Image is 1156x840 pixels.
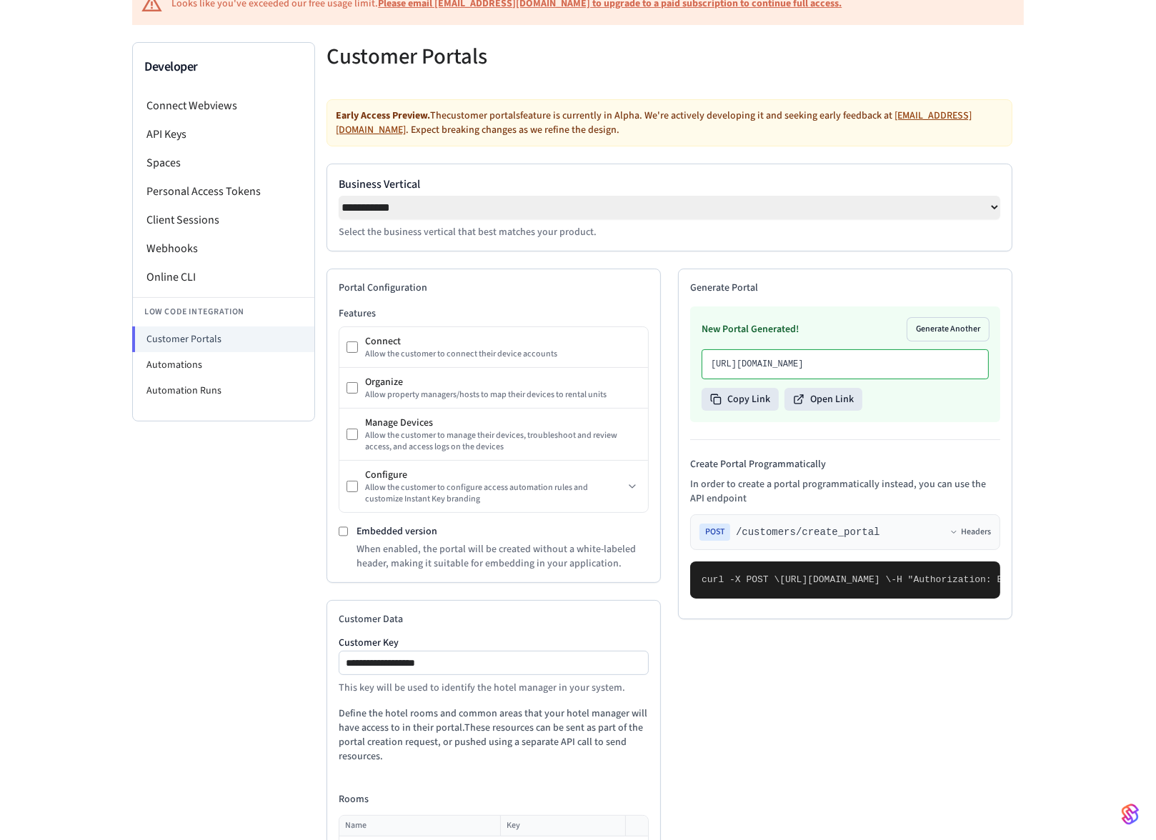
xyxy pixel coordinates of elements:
[336,109,972,137] a: [EMAIL_ADDRESS][DOMAIN_NAME]
[365,389,641,401] div: Allow property managers/hosts to map their devices to rental units
[784,388,862,411] button: Open Link
[339,176,1000,193] label: Business Vertical
[327,42,661,71] h5: Customer Portals
[339,706,649,764] p: Define the hotel rooms and common areas that your hotel manager will have access to in their port...
[339,681,649,695] p: This key will be used to identify the hotel manager in your system.
[699,524,730,541] span: POST
[357,542,649,571] p: When enabled, the portal will be created without a white-labeled header, making it suitable for e...
[365,375,641,389] div: Organize
[365,468,624,482] div: Configure
[327,99,1012,146] div: The customer portals feature is currently in Alpha. We're actively developing it and seeking earl...
[736,525,880,539] span: /customers/create_portal
[144,57,303,77] h3: Developer
[365,430,641,453] div: Allow the customer to manage their devices, troubleshoot and review access, and access logs on th...
[907,318,989,341] button: Generate Another
[365,416,641,430] div: Manage Devices
[950,526,991,538] button: Headers
[357,524,437,539] label: Embedded version
[339,792,649,806] h4: Rooms
[133,352,314,378] li: Automations
[690,457,1000,471] h4: Create Portal Programmatically
[339,306,649,321] h3: Features
[133,263,314,291] li: Online CLI
[779,574,891,585] span: [URL][DOMAIN_NAME] \
[133,297,314,326] li: Low Code Integration
[133,234,314,263] li: Webhooks
[133,149,314,177] li: Spaces
[500,816,625,836] th: Key
[702,574,779,585] span: curl -X POST \
[133,120,314,149] li: API Keys
[690,477,1000,506] p: In order to create a portal programmatically instead, you can use the API endpoint
[336,109,430,123] strong: Early Access Preview.
[339,612,649,626] h2: Customer Data
[339,638,649,648] label: Customer Key
[133,206,314,234] li: Client Sessions
[133,91,314,120] li: Connect Webviews
[690,281,1000,295] h2: Generate Portal
[132,326,314,352] li: Customer Portals
[1122,803,1139,826] img: SeamLogoGradient.69752ec5.svg
[711,359,980,370] p: [URL][DOMAIN_NAME]
[133,378,314,404] li: Automation Runs
[365,482,624,505] div: Allow the customer to configure access automation rules and customize Instant Key branding
[702,322,799,336] h3: New Portal Generated!
[702,388,779,411] button: Copy Link
[339,225,1000,239] p: Select the business vertical that best matches your product.
[365,334,641,349] div: Connect
[133,177,314,206] li: Personal Access Tokens
[339,281,649,295] h2: Portal Configuration
[339,816,500,836] th: Name
[365,349,641,360] div: Allow the customer to connect their device accounts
